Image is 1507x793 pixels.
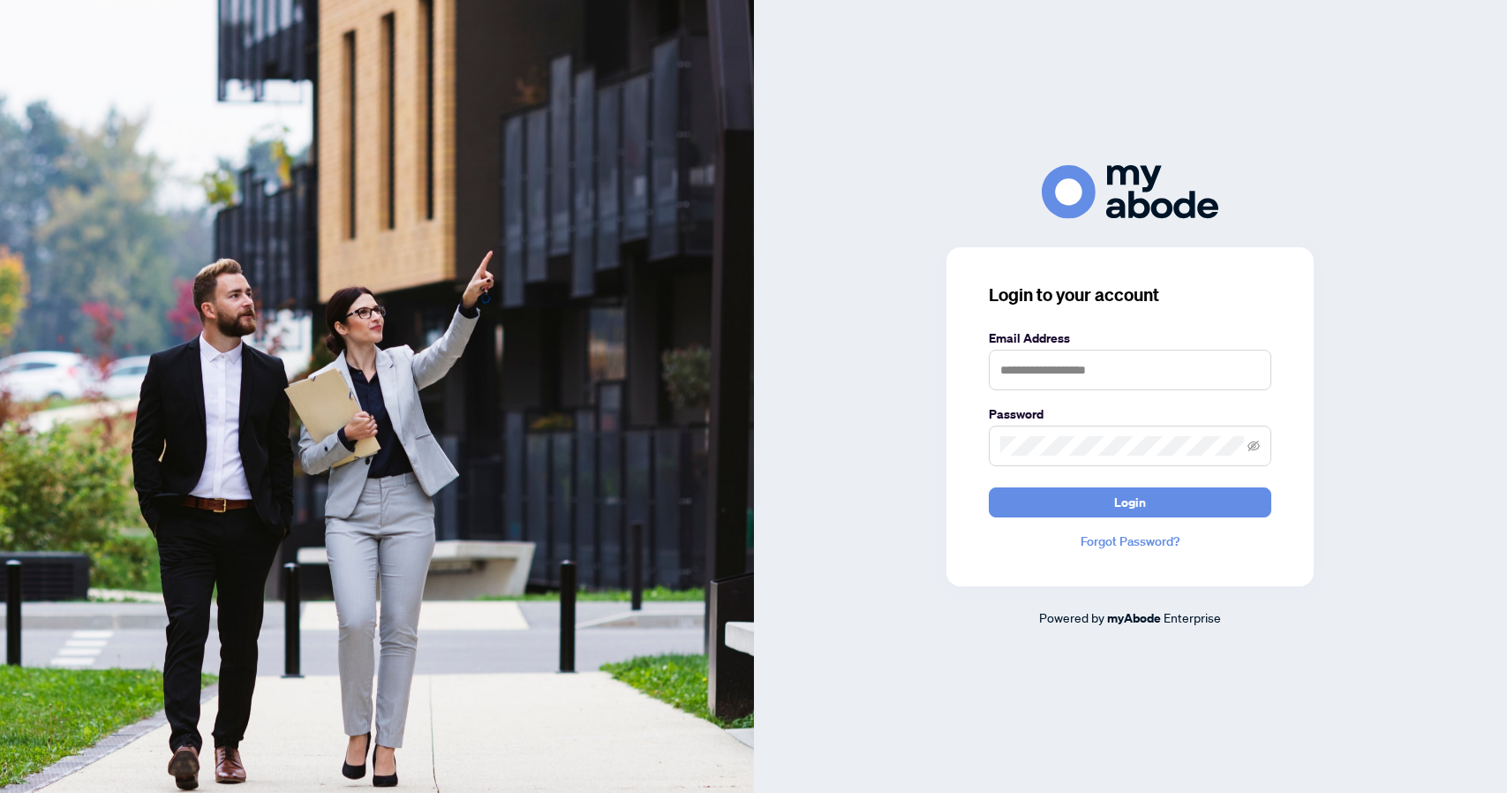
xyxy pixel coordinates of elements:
[989,283,1271,307] h3: Login to your account
[989,487,1271,517] button: Login
[1042,165,1218,219] img: ma-logo
[1114,488,1146,517] span: Login
[1039,609,1104,625] span: Powered by
[989,329,1271,348] label: Email Address
[1247,440,1260,452] span: eye-invisible
[989,532,1271,551] a: Forgot Password?
[1164,609,1221,625] span: Enterprise
[1107,608,1161,628] a: myAbode
[989,404,1271,424] label: Password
